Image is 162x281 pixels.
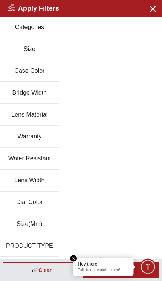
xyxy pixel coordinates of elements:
[70,255,77,262] em: Close tooltip
[78,261,129,267] div: Hey there!
[8,3,59,14] h2: Apply Filters
[3,262,79,278] div: Clear
[140,259,156,275] div: Chat Widget
[78,268,129,273] p: Talk to our watch expert!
